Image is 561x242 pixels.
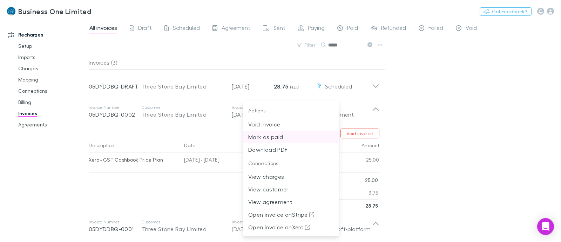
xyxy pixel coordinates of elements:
[243,198,339,204] a: View agreement
[248,120,333,129] p: Void invoice
[243,143,339,156] li: Download PDF
[248,223,333,231] p: Open invoice on Xero
[243,131,339,143] li: Mark as paid
[243,221,339,234] li: Open invoice onXero
[243,156,339,171] p: Connections
[243,172,339,179] a: View charges
[243,145,339,152] a: Download PDF
[248,198,333,206] p: View agreement
[243,170,339,183] li: View charges
[248,133,333,141] p: Mark as paid
[243,104,339,118] p: Actions
[243,208,339,221] li: Open invoice onStripe
[248,172,333,181] p: View charges
[248,185,333,194] p: View customer
[243,210,339,217] a: Open invoice onStripe
[243,196,339,208] li: View agreement
[243,185,339,192] a: View customer
[243,183,339,196] li: View customer
[243,118,339,131] li: Void invoice
[537,218,554,235] div: Open Intercom Messenger
[248,145,333,154] p: Download PDF
[243,223,339,230] a: Open invoice onXero
[248,210,333,219] p: Open invoice on Stripe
